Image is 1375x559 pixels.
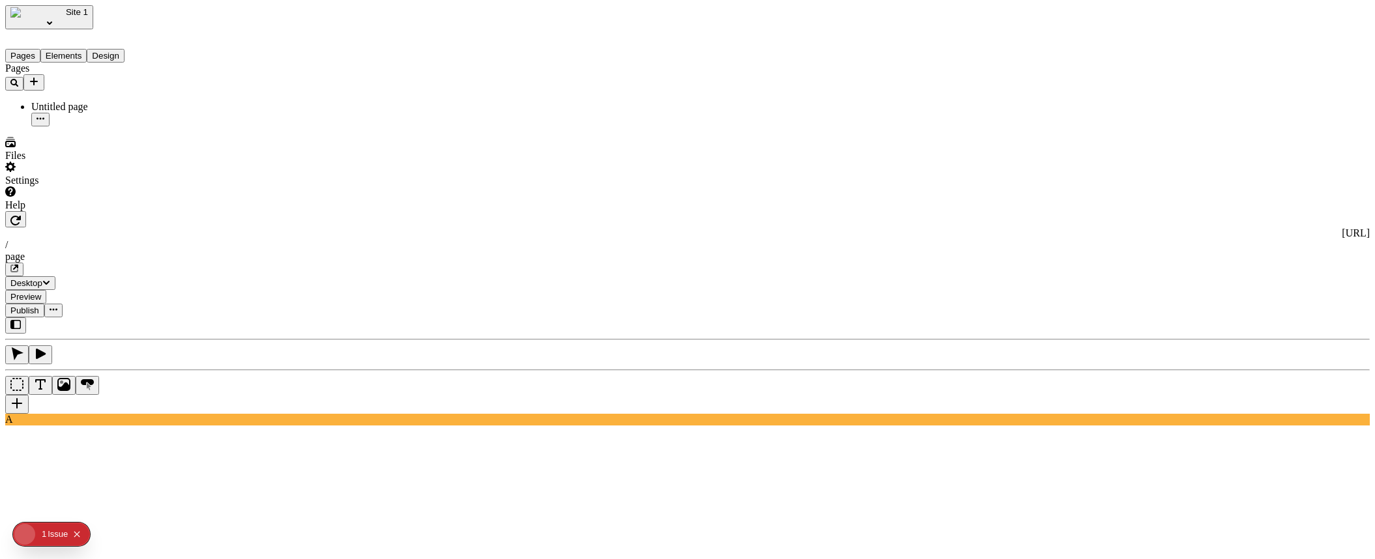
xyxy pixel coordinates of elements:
[10,278,42,288] span: Desktop
[5,150,162,162] div: Files
[10,306,39,315] span: Publish
[5,49,40,63] button: Pages
[5,251,1370,263] div: page
[5,10,190,22] p: Cookie Test Route
[52,376,76,395] button: Image
[5,376,29,395] button: Box
[29,376,52,395] button: Text
[76,376,99,395] button: Button
[5,199,162,211] div: Help
[40,49,87,63] button: Elements
[66,7,88,17] span: Site 1
[5,276,55,290] button: Desktop
[5,290,46,304] button: Preview
[5,304,44,317] button: Publish
[5,175,162,186] div: Settings
[5,5,93,29] button: Select site
[5,227,1370,239] div: [URL]
[5,239,1370,251] div: /
[10,292,41,302] span: Preview
[31,101,162,113] div: Untitled page
[10,7,66,18] img: Site favicon
[5,414,1370,425] div: A
[87,49,125,63] button: Design
[23,74,44,91] button: Add new
[5,63,162,74] div: Pages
